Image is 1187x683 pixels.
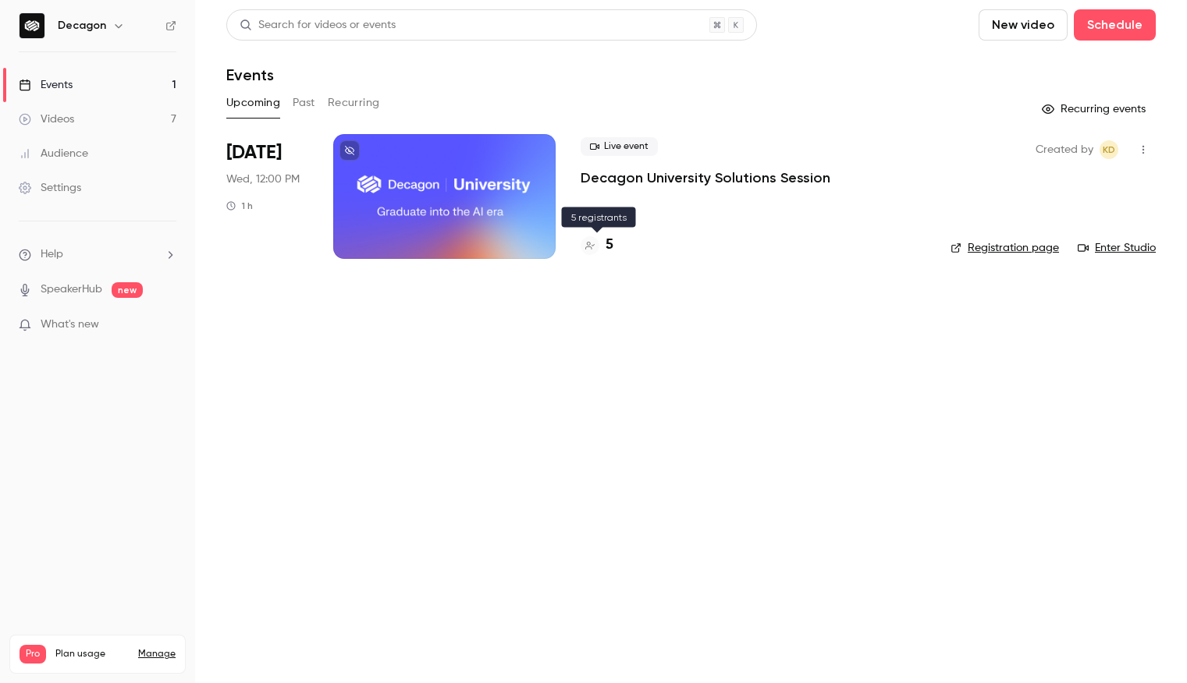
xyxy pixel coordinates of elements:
span: Pro [20,645,46,664]
iframe: Noticeable Trigger [158,318,176,332]
img: Decagon [20,13,44,38]
li: help-dropdown-opener [19,246,176,263]
span: [DATE] [226,140,282,165]
span: new [112,282,143,298]
span: Wed, 12:00 PM [226,172,300,187]
div: Audience [19,146,88,161]
span: Live event [581,137,658,156]
h1: Events [226,65,274,84]
button: Recurring events [1035,97,1156,122]
span: Plan usage [55,648,129,660]
button: Past [293,90,315,115]
span: What's new [41,317,99,333]
span: Help [41,246,63,263]
span: Created by [1036,140,1093,159]
a: 5 [581,235,613,256]
div: Search for videos or events [240,17,396,34]
div: Settings [19,180,81,196]
a: Registration page [951,240,1059,256]
div: Sep 24 Wed, 12:00 PM (America/Los Angeles) [226,134,308,259]
a: Enter Studio [1078,240,1156,256]
a: SpeakerHub [41,281,102,298]
button: New video [979,9,1068,41]
h4: 5 [606,235,613,256]
button: Upcoming [226,90,280,115]
div: Events [19,77,73,93]
button: Recurring [328,90,380,115]
h6: Decagon [58,18,106,34]
button: Schedule [1074,9,1156,41]
span: Kyra D'Onofrio [1100,140,1118,159]
span: KD [1103,140,1115,159]
div: 1 h [226,200,253,212]
div: Videos [19,111,74,127]
a: Decagon University Solutions Session [581,168,830,187]
a: Manage [138,648,176,660]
